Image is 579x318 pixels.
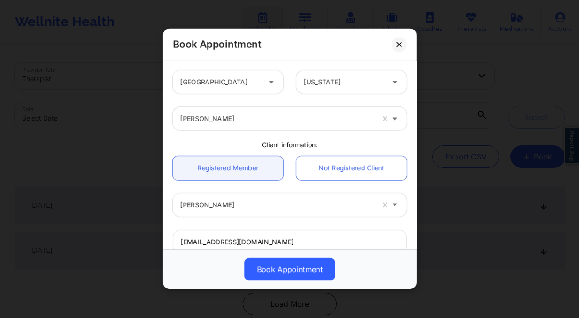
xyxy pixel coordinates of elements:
div: Client information: [166,140,413,150]
div: [US_STATE] [304,70,383,94]
div: [PERSON_NAME] [180,107,374,130]
div: [PERSON_NAME] [180,193,374,217]
button: Book Appointment [244,258,335,281]
h2: Book Appointment [173,38,261,51]
div: [GEOGRAPHIC_DATA] [180,70,260,94]
input: Patient's Email [173,230,407,254]
a: Registered Member [173,156,283,180]
a: Not Registered Client [296,156,407,180]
